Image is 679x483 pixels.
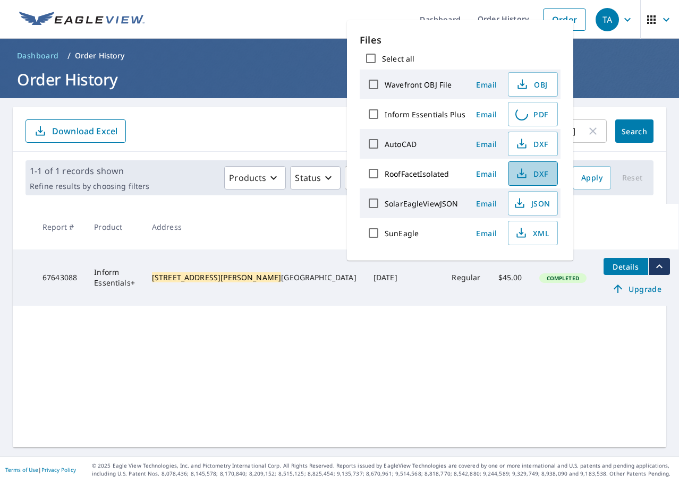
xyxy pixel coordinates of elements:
[508,191,558,215] button: JSON
[30,165,149,177] p: 1-1 of 1 records shown
[224,166,286,189] button: Products
[573,166,611,189] button: Apply
[474,228,499,238] span: Email
[470,106,504,123] button: Email
[615,119,653,143] button: Search
[385,199,458,209] label: SolarEagleViewJSON
[17,50,59,61] span: Dashboard
[470,76,504,93] button: Email
[365,249,406,306] td: [DATE]
[470,225,504,241] button: Email
[229,171,266,184] p: Products
[508,72,558,97] button: OBJ
[508,102,558,126] button: PDF
[13,68,666,90] h1: Order History
[490,249,531,306] td: $45.00
[13,47,666,64] nav: breadcrumb
[34,204,86,249] th: Report #
[86,204,143,249] th: Product
[26,119,126,143] button: Download Excel
[360,33,561,47] p: Files
[443,249,489,306] td: Regular
[474,109,499,119] span: Email
[385,228,419,238] label: SunEagle
[596,8,619,31] div: TA
[624,126,645,136] span: Search
[474,169,499,179] span: Email
[610,282,664,295] span: Upgrade
[295,171,321,184] p: Status
[385,139,417,149] label: AutoCAD
[648,258,670,275] button: filesDropdownBtn-67643088
[19,12,145,28] img: EV Logo
[515,78,549,91] span: OBJ
[382,54,414,64] label: Select all
[508,161,558,186] button: DXF
[345,166,405,189] button: Orgs
[30,182,149,191] p: Refine results by choosing filters
[515,108,549,120] span: PDF
[5,467,76,473] p: |
[508,132,558,156] button: DXF
[86,249,143,306] td: Inform Essentials+
[581,171,602,185] span: Apply
[470,166,504,182] button: Email
[385,80,452,90] label: Wavefront OBJ File
[385,169,449,179] label: RoofFacetIsolated
[470,195,504,212] button: Email
[604,280,670,297] a: Upgrade
[604,258,648,275] button: detailsBtn-67643088
[543,8,586,31] a: Order
[52,125,117,137] p: Download Excel
[92,462,674,478] p: © 2025 Eagle View Technologies, Inc. and Pictometry International Corp. All Rights Reserved. Repo...
[515,197,549,210] span: JSON
[470,136,504,152] button: Email
[515,137,549,150] span: DXF
[75,50,125,61] p: Order History
[474,199,499,209] span: Email
[41,466,76,473] a: Privacy Policy
[540,274,585,282] span: Completed
[508,221,558,245] button: XML
[610,262,642,272] span: Details
[34,249,86,306] td: 67643088
[515,227,549,239] span: XML
[152,272,281,282] mark: [STREET_ADDRESS][PERSON_NAME]
[515,167,549,180] span: DXF
[67,49,71,62] li: /
[385,109,465,119] label: Inform Essentials Plus
[143,204,365,249] th: Address
[152,272,357,283] div: [GEOGRAPHIC_DATA]
[5,466,38,473] a: Terms of Use
[474,80,499,90] span: Email
[474,139,499,149] span: Email
[290,166,341,189] button: Status
[13,47,63,64] a: Dashboard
